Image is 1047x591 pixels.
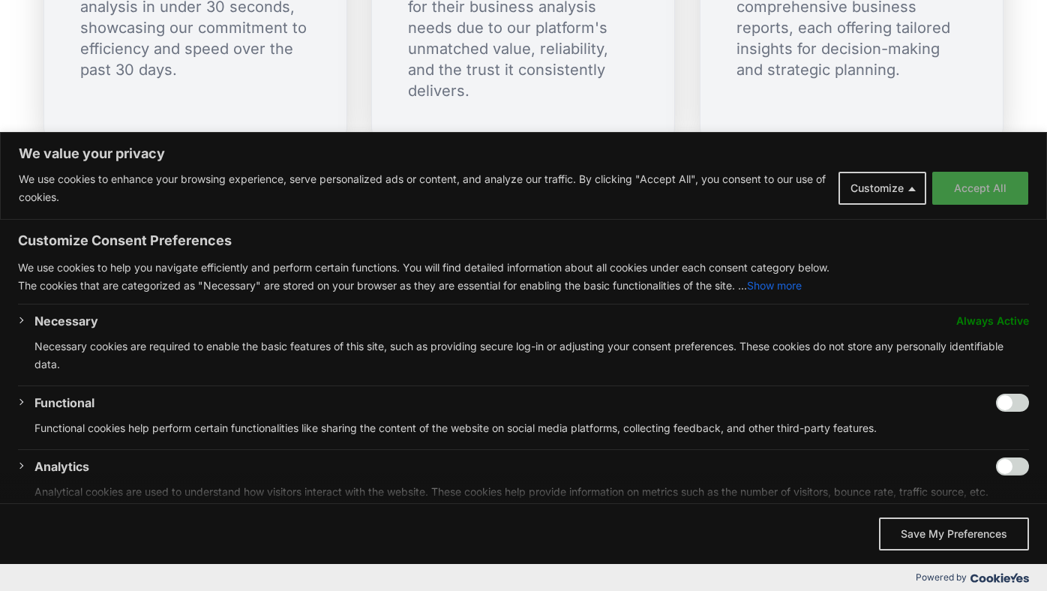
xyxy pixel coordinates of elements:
p: Necessary cookies are required to enable the basic features of this site, such as providing secur... [34,337,1029,373]
input: Enable Functional [996,394,1029,412]
p: We value your privacy [19,145,1028,163]
button: Save My Preferences [879,517,1029,550]
p: We use cookies to help you navigate efficiently and perform certain functions. You will find deta... [18,259,1029,277]
p: Functional cookies help perform certain functionalities like sharing the content of the website o... [34,419,1029,437]
p: The cookies that are categorized as "Necessary" are stored on your browser as they are essential ... [18,277,1029,295]
img: Cookieyes logo [970,573,1029,583]
input: Enable Analytics [996,457,1029,475]
span: Customize Consent Preferences [18,232,232,250]
button: Show more [747,277,802,295]
button: Functional [34,394,94,412]
button: Analytics [34,457,89,475]
button: Accept All [932,172,1028,205]
span: Always Active [956,312,1029,330]
button: Necessary [34,312,98,330]
button: Customize [838,172,926,205]
p: We use cookies to enhance your browsing experience, serve personalized ads or content, and analyz... [19,170,827,206]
